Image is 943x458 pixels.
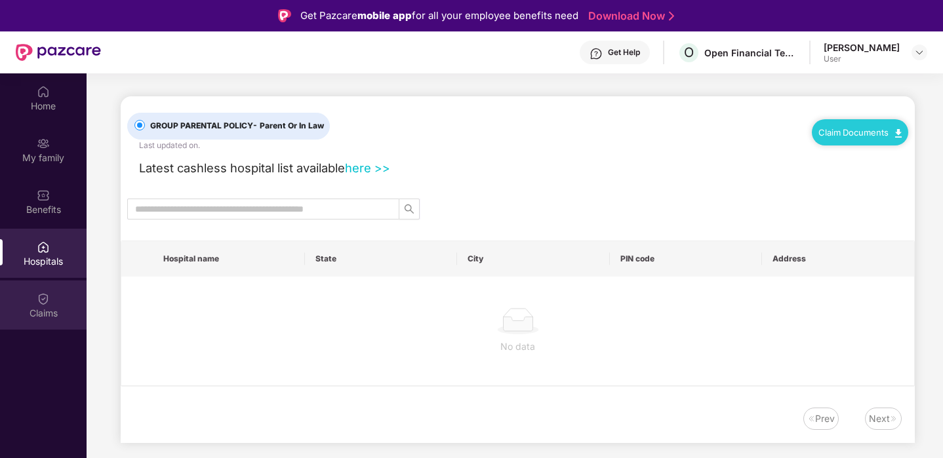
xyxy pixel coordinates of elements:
[37,85,50,98] img: svg+xml;base64,PHN2ZyBpZD0iSG9tZSIgeG1sbnM9Imh0dHA6Ly93d3cudzMub3JnLzIwMDAvc3ZnIiB3aWR0aD0iMjAiIG...
[16,44,101,61] img: New Pazcare Logo
[278,9,291,22] img: Logo
[590,47,603,60] img: svg+xml;base64,PHN2ZyBpZD0iSGVscC0zMngzMiIgeG1sbnM9Imh0dHA6Ly93d3cudzMub3JnLzIwMDAvc3ZnIiB3aWR0aD...
[669,9,674,23] img: Stroke
[345,161,390,175] a: here >>
[704,47,796,59] div: Open Financial Technologies Private Limited
[37,292,50,305] img: svg+xml;base64,PHN2ZyBpZD0iQ2xhaW0iIHhtbG5zPSJodHRwOi8vd3d3LnczLm9yZy8yMDAwL3N2ZyIgd2lkdGg9IjIwIi...
[37,137,50,150] img: svg+xml;base64,PHN2ZyB3aWR0aD0iMjAiIGhlaWdodD0iMjAiIHZpZXdCb3g9IjAgMCAyMCAyMCIgZmlsbD0ibm9uZSIgeG...
[869,411,890,426] div: Next
[163,254,294,264] span: Hospital name
[914,47,925,58] img: svg+xml;base64,PHN2ZyBpZD0iRHJvcGRvd24tMzJ4MzIiIHhtbG5zPSJodHRwOi8vd3d3LnczLm9yZy8yMDAwL3N2ZyIgd2...
[608,47,640,58] div: Get Help
[588,9,670,23] a: Download Now
[139,161,345,175] span: Latest cashless hospital list available
[399,199,420,219] button: search
[153,241,305,277] th: Hospital name
[824,54,900,64] div: User
[824,41,900,54] div: [PERSON_NAME]
[772,254,904,264] span: Address
[762,241,914,277] th: Address
[399,204,419,214] span: search
[37,240,50,254] img: svg+xml;base64,PHN2ZyBpZD0iSG9zcGl0YWxzIiB4bWxucz0iaHR0cDovL3d3dy53My5vcmcvMjAwMC9zdmciIHdpZHRoPS...
[300,8,578,24] div: Get Pazcare for all your employee benefits need
[610,241,762,277] th: PIN code
[37,189,50,202] img: svg+xml;base64,PHN2ZyBpZD0iQmVuZWZpdHMiIHhtbG5zPSJodHRwOi8vd3d3LnczLm9yZy8yMDAwL3N2ZyIgd2lkdGg9Ij...
[818,127,902,138] a: Claim Documents
[305,241,457,277] th: State
[684,45,694,60] span: O
[815,411,835,426] div: Prev
[807,415,815,423] img: svg+xml;base64,PHN2ZyB4bWxucz0iaHR0cDovL3d3dy53My5vcmcvMjAwMC9zdmciIHdpZHRoPSIxNiIgaGVpZ2h0PSIxNi...
[132,339,904,354] div: No data
[145,120,329,132] span: GROUP PARENTAL POLICY
[139,140,200,152] div: Last updated on .
[890,415,898,423] img: svg+xml;base64,PHN2ZyB4bWxucz0iaHR0cDovL3d3dy53My5vcmcvMjAwMC9zdmciIHdpZHRoPSIxNiIgaGVpZ2h0PSIxNi...
[357,9,412,22] strong: mobile app
[457,241,609,277] th: City
[895,129,902,138] img: svg+xml;base64,PHN2ZyB4bWxucz0iaHR0cDovL3d3dy53My5vcmcvMjAwMC9zdmciIHdpZHRoPSIxMC40IiBoZWlnaHQ9Ij...
[252,121,324,130] span: - Parent Or In Law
